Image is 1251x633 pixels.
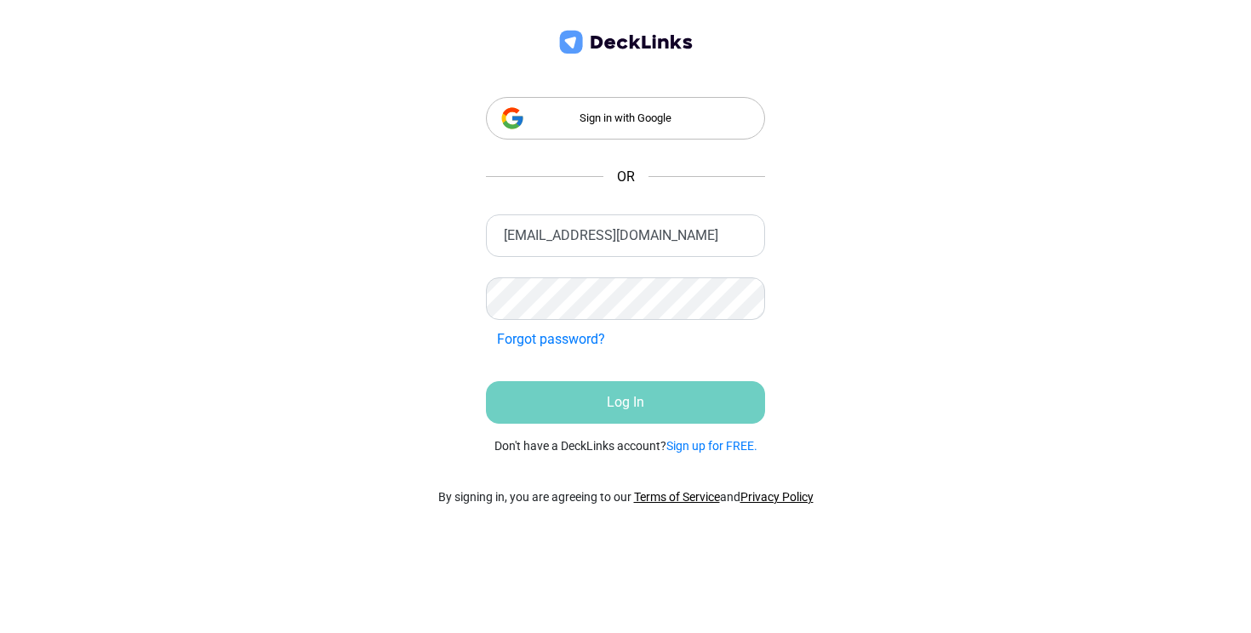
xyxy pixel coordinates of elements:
[486,323,616,356] button: Forgot password?
[486,97,766,140] div: Sign in with Google
[494,437,757,455] small: Don't have a DeckLinks account?
[634,490,720,504] a: Terms of Service
[617,167,635,187] span: OR
[740,490,814,504] a: Privacy Policy
[486,381,766,424] button: Log In
[556,28,695,56] img: deck-links-logo.c572c7424dfa0d40c150da8c35de9cd0.svg
[486,214,766,257] input: Enter your email
[438,488,814,506] p: By signing in, you are agreeing to our and
[666,439,757,453] a: Sign up for FREE.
